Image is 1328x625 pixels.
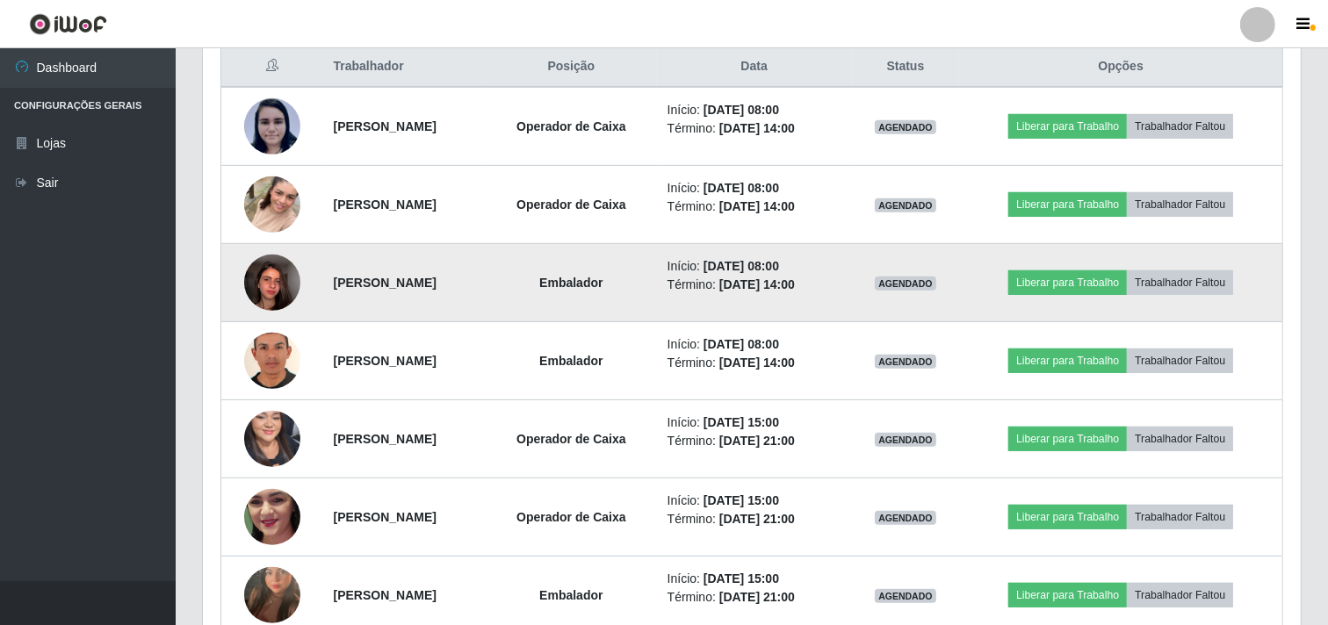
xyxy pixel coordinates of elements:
strong: Embalador [539,588,603,602]
th: Posição [486,47,657,88]
strong: Operador de Caixa [516,510,626,524]
time: [DATE] 15:00 [704,493,779,507]
li: Término: [668,276,841,294]
button: Trabalhador Faltou [1127,505,1233,529]
li: Início: [668,335,841,354]
button: Trabalhador Faltou [1127,348,1233,373]
strong: Embalador [539,276,603,290]
th: Trabalhador [323,47,486,88]
strong: Operador de Caixa [516,198,626,212]
time: [DATE] 08:00 [704,337,779,351]
time: [DATE] 08:00 [704,103,779,117]
time: [DATE] 15:00 [704,415,779,429]
time: [DATE] 14:00 [719,356,795,370]
button: Liberar para Trabalho [1008,583,1127,607]
button: Liberar para Trabalho [1008,348,1127,373]
strong: [PERSON_NAME] [334,588,437,602]
th: Data [657,47,852,88]
li: Início: [668,179,841,198]
img: 1753525532646.jpeg [244,154,300,255]
time: [DATE] 14:00 [719,277,795,291]
img: 1750900029799.jpeg [244,378,300,499]
time: [DATE] 21:00 [719,512,795,526]
strong: [PERSON_NAME] [334,276,437,290]
span: AGENDADO [875,120,936,134]
strong: [PERSON_NAME] [334,432,437,446]
li: Início: [668,570,841,588]
li: Início: [668,413,841,432]
button: Liberar para Trabalho [1008,427,1127,451]
li: Término: [668,510,841,528]
li: Término: [668,119,841,138]
time: [DATE] 14:00 [719,121,795,135]
strong: Embalador [539,354,603,368]
time: [DATE] 21:00 [719,434,795,448]
li: Início: [668,257,841,276]
span: AGENDADO [875,511,936,525]
button: Trabalhador Faltou [1127,114,1233,139]
img: CoreUI Logo [29,13,107,35]
button: Liberar para Trabalho [1008,114,1127,139]
li: Início: [668,492,841,510]
strong: [PERSON_NAME] [334,198,437,212]
span: AGENDADO [875,198,936,212]
button: Trabalhador Faltou [1127,270,1233,295]
img: 1628255605382.jpeg [244,97,300,155]
time: [DATE] 14:00 [719,199,795,213]
time: [DATE] 08:00 [704,259,779,273]
span: AGENDADO [875,589,936,603]
li: Término: [668,588,841,607]
span: AGENDADO [875,277,936,291]
button: Liberar para Trabalho [1008,192,1127,217]
strong: [PERSON_NAME] [334,119,437,133]
img: 1753979789562.jpeg [244,320,300,402]
li: Início: [668,101,841,119]
time: [DATE] 08:00 [704,181,779,195]
time: [DATE] 21:00 [719,590,795,604]
button: Trabalhador Faltou [1127,583,1233,607]
th: Status [852,47,960,88]
strong: [PERSON_NAME] [334,510,437,524]
span: AGENDADO [875,355,936,369]
li: Término: [668,432,841,450]
button: Liberar para Trabalho [1008,270,1127,295]
span: AGENDADO [875,433,936,447]
strong: Operador de Caixa [516,432,626,446]
strong: [PERSON_NAME] [334,354,437,368]
img: 1631733056465.jpeg [244,245,300,320]
strong: Operador de Caixa [516,119,626,133]
button: Liberar para Trabalho [1008,505,1127,529]
button: Trabalhador Faltou [1127,427,1233,451]
li: Término: [668,198,841,216]
button: Trabalhador Faltou [1127,192,1233,217]
time: [DATE] 15:00 [704,571,779,585]
li: Término: [668,354,841,372]
th: Opções [959,47,1282,88]
img: 1754158372592.jpeg [244,455,300,579]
